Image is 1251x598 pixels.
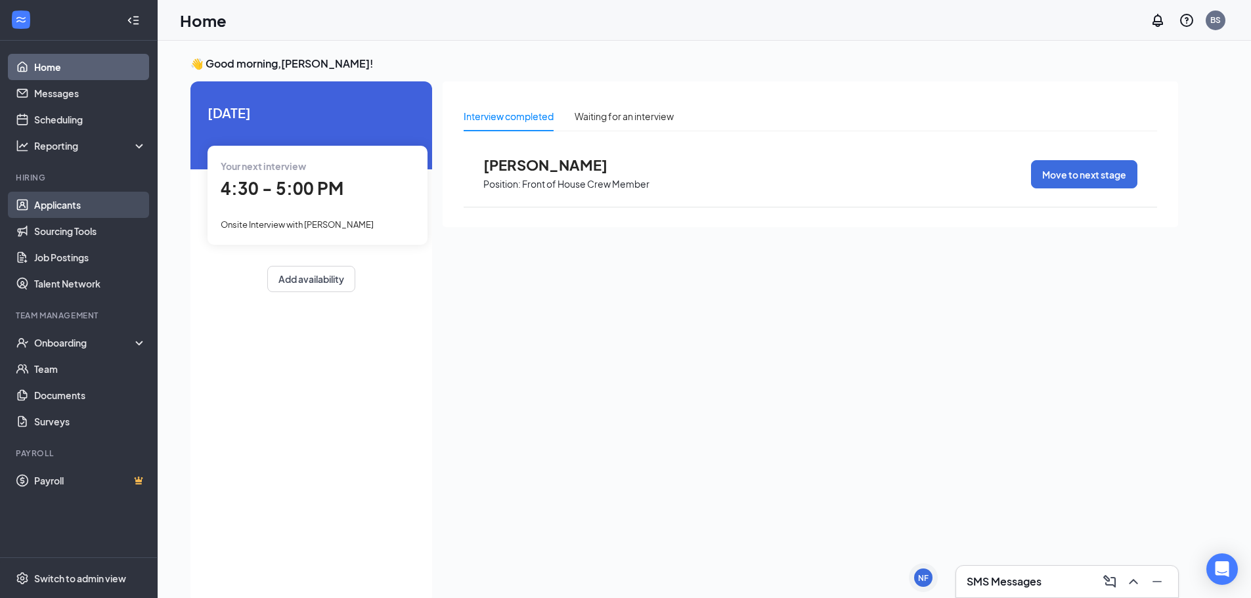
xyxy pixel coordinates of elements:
svg: ComposeMessage [1102,574,1118,589]
h3: SMS Messages [967,574,1042,589]
p: Front of House Crew Member [522,178,649,190]
button: Minimize [1147,571,1168,592]
a: Talent Network [34,270,146,297]
svg: ChevronUp [1126,574,1141,589]
div: Waiting for an interview [575,109,674,123]
a: Applicants [34,192,146,218]
span: [DATE] [208,102,415,123]
button: Move to next stage [1031,160,1137,188]
svg: WorkstreamLogo [14,13,28,26]
svg: Minimize [1149,574,1165,589]
div: Team Management [16,310,144,321]
div: Reporting [34,139,147,152]
button: Add availability [267,266,355,292]
svg: Collapse [127,14,140,27]
a: PayrollCrown [34,467,146,494]
a: Documents [34,382,146,408]
svg: Notifications [1150,12,1166,28]
button: ChevronUp [1123,571,1144,592]
div: Onboarding [34,336,135,349]
div: Hiring [16,172,144,183]
svg: Analysis [16,139,29,152]
span: Your next interview [221,160,306,172]
a: Sourcing Tools [34,218,146,244]
h1: Home [180,9,227,32]
a: Surveys [34,408,146,435]
svg: UserCheck [16,336,29,349]
button: ComposeMessage [1099,571,1120,592]
span: [PERSON_NAME] [483,156,628,173]
a: Team [34,356,146,382]
div: Payroll [16,448,144,459]
span: Onsite Interview with [PERSON_NAME] [221,219,374,230]
h3: 👋 Good morning, [PERSON_NAME] ! [190,56,1178,71]
div: Interview completed [464,109,554,123]
a: Job Postings [34,244,146,270]
svg: QuestionInfo [1179,12,1195,28]
svg: Settings [16,572,29,585]
div: BS [1210,14,1221,26]
a: Scheduling [34,106,146,133]
p: Position: [483,178,521,190]
a: Home [34,54,146,80]
div: Open Intercom Messenger [1206,553,1238,585]
div: Switch to admin view [34,572,126,585]
div: NF [918,572,929,584]
span: 4:30 - 5:00 PM [221,177,343,199]
a: Messages [34,80,146,106]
